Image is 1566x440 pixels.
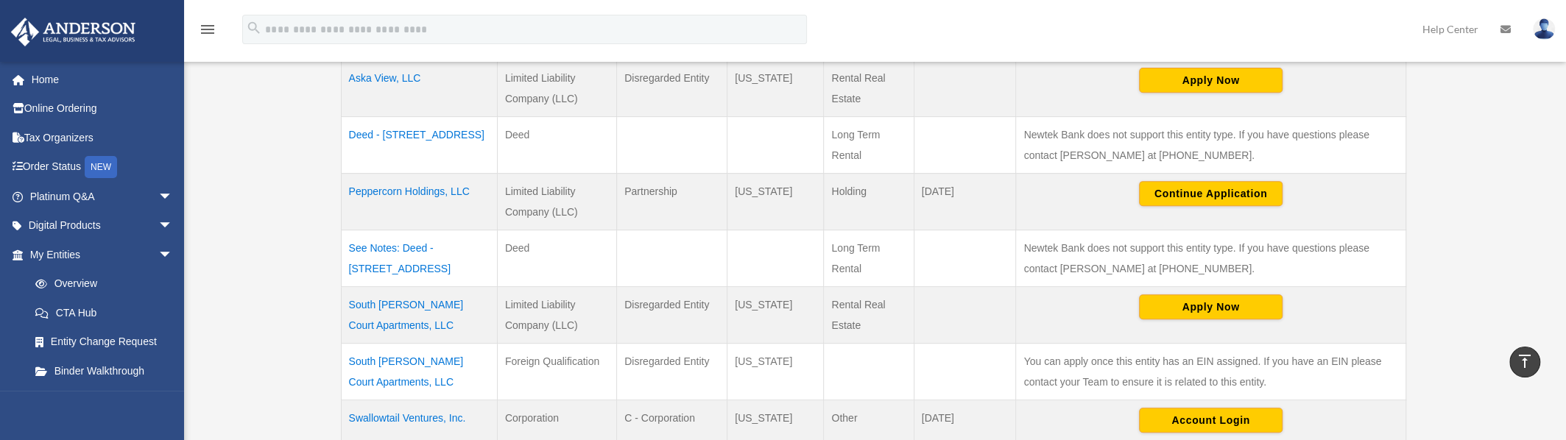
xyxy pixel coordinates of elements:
[158,240,188,270] span: arrow_drop_down
[21,356,188,386] a: Binder Walkthrough
[10,240,188,269] a: My Entitiesarrow_drop_down
[1016,230,1405,287] td: Newtek Bank does not support this entity type. If you have questions please contact [PERSON_NAME]...
[824,60,914,117] td: Rental Real Estate
[1533,18,1555,40] img: User Pic
[341,174,497,230] td: Peppercorn Holdings, LLC
[727,287,824,344] td: [US_STATE]
[497,117,616,174] td: Deed
[10,94,195,124] a: Online Ordering
[158,211,188,241] span: arrow_drop_down
[824,174,914,230] td: Holding
[727,60,824,117] td: [US_STATE]
[824,287,914,344] td: Rental Real Estate
[21,298,188,327] a: CTA Hub
[199,21,216,38] i: menu
[10,211,195,241] a: Digital Productsarrow_drop_down
[497,230,616,287] td: Deed
[7,18,140,46] img: Anderson Advisors Platinum Portal
[727,344,824,400] td: [US_STATE]
[10,123,195,152] a: Tax Organizers
[1139,181,1283,206] button: Continue Application
[914,174,1016,230] td: [DATE]
[199,26,216,38] a: menu
[10,182,195,211] a: Platinum Q&Aarrow_drop_down
[497,287,616,344] td: Limited Liability Company (LLC)
[341,287,497,344] td: South [PERSON_NAME] Court Apartments, LLC
[1139,414,1283,425] a: Account Login
[341,117,497,174] td: Deed - [STREET_ADDRESS]
[1016,344,1405,400] td: You can apply once this entity has an EIN assigned. If you have an EIN please contact your Team t...
[1516,352,1534,370] i: vertical_align_top
[246,20,262,36] i: search
[158,182,188,212] span: arrow_drop_down
[1139,68,1283,93] button: Apply Now
[21,269,180,299] a: Overview
[21,386,188,415] a: My Blueprint
[341,230,497,287] td: See Notes: Deed - [STREET_ADDRESS]
[341,60,497,117] td: Aska View, LLC
[1016,117,1405,174] td: Newtek Bank does not support this entity type. If you have questions please contact [PERSON_NAME]...
[85,156,117,178] div: NEW
[1509,347,1540,377] a: vertical_align_top
[824,117,914,174] td: Long Term Rental
[727,174,824,230] td: [US_STATE]
[617,174,727,230] td: Partnership
[497,344,616,400] td: Foreign Qualification
[824,230,914,287] td: Long Term Rental
[497,174,616,230] td: Limited Liability Company (LLC)
[21,327,188,357] a: Entity Change Request
[617,287,727,344] td: Disregarded Entity
[1139,408,1283,433] button: Account Login
[497,60,616,117] td: Limited Liability Company (LLC)
[1139,294,1283,319] button: Apply Now
[10,152,195,182] a: Order StatusNEW
[341,344,497,400] td: South [PERSON_NAME] Court Apartments, LLC
[10,65,195,94] a: Home
[617,344,727,400] td: Disregarded Entity
[617,60,727,117] td: Disregarded Entity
